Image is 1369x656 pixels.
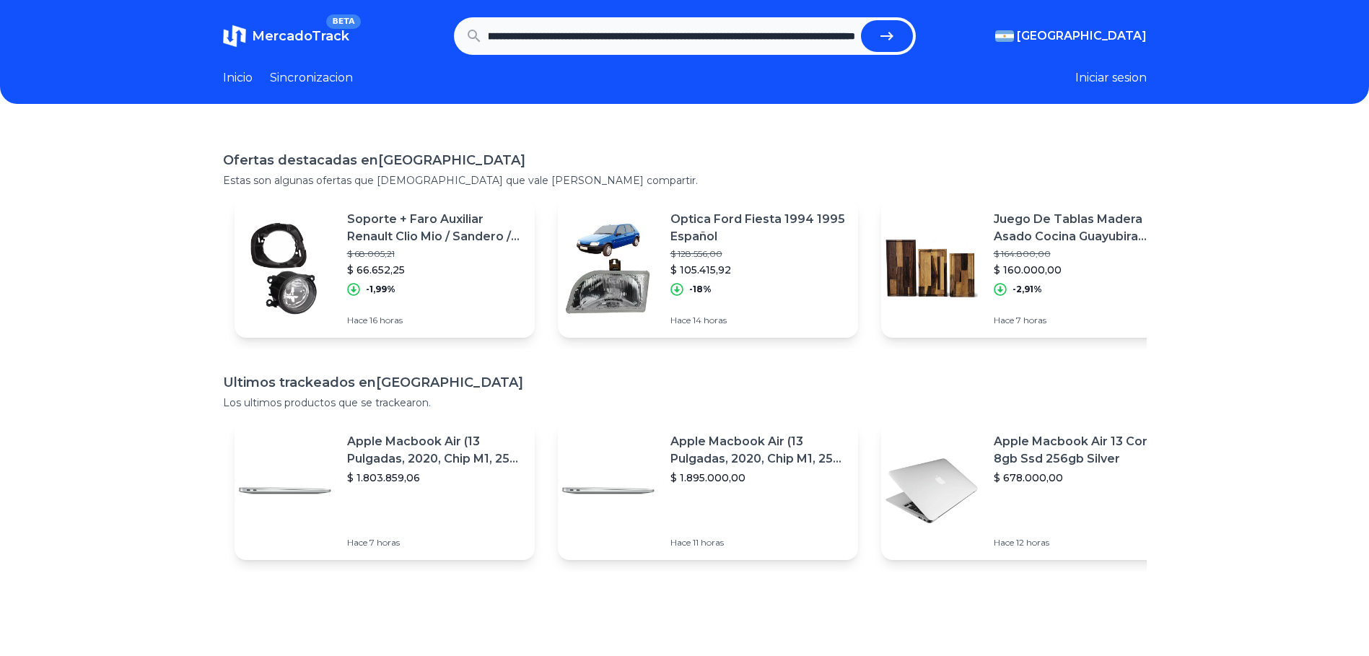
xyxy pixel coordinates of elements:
[670,537,847,548] p: Hace 11 horas
[994,537,1170,548] p: Hace 12 horas
[558,440,659,541] img: Featured image
[235,218,336,319] img: Featured image
[223,25,246,48] img: MercadoTrack
[994,248,1170,260] p: $ 164.800,00
[347,263,523,277] p: $ 66.652,25
[223,69,253,87] a: Inicio
[235,199,535,338] a: Featured imageSoporte + Faro Auxiliar Renault Clio Mio / Sandero / [PERSON_NAME]$ 68.005,21$ 66.6...
[995,27,1147,45] button: [GEOGRAPHIC_DATA]
[881,218,982,319] img: Featured image
[881,440,982,541] img: Featured image
[994,263,1170,277] p: $ 160.000,00
[994,211,1170,245] p: Juego De Tablas Madera Asado Cocina Guayubira Combo X 3
[347,315,523,326] p: Hace 16 horas
[558,199,858,338] a: Featured imageOptica Ford Fiesta 1994 1995 Español$ 128.556,00$ 105.415,92-18%Hace 14 horas
[235,440,336,541] img: Featured image
[994,433,1170,468] p: Apple Macbook Air 13 Core I5 8gb Ssd 256gb Silver
[366,284,395,295] p: -1,99%
[994,315,1170,326] p: Hace 7 horas
[881,421,1181,560] a: Featured imageApple Macbook Air 13 Core I5 8gb Ssd 256gb Silver$ 678.000,00Hace 12 horas
[995,30,1014,42] img: Argentina
[347,248,523,260] p: $ 68.005,21
[994,471,1170,485] p: $ 678.000,00
[347,433,523,468] p: Apple Macbook Air (13 Pulgadas, 2020, Chip M1, 256 Gb De Ssd, 8 Gb De Ram) - Plata
[689,284,712,295] p: -18%
[223,395,1147,410] p: Los ultimos productos que se trackearon.
[347,211,523,245] p: Soporte + Faro Auxiliar Renault Clio Mio / Sandero / [PERSON_NAME]
[558,421,858,560] a: Featured imageApple Macbook Air (13 Pulgadas, 2020, Chip M1, 256 Gb De Ssd, 8 Gb De Ram) - Plata$...
[326,14,360,29] span: BETA
[670,433,847,468] p: Apple Macbook Air (13 Pulgadas, 2020, Chip M1, 256 Gb De Ssd, 8 Gb De Ram) - Plata
[347,537,523,548] p: Hace 7 horas
[670,315,847,326] p: Hace 14 horas
[1012,284,1042,295] p: -2,91%
[223,173,1147,188] p: Estas son algunas ofertas que [DEMOGRAPHIC_DATA] que vale [PERSON_NAME] compartir.
[881,199,1181,338] a: Featured imageJuego De Tablas Madera Asado Cocina Guayubira Combo X 3$ 164.800,00$ 160.000,00-2,9...
[223,150,1147,170] h1: Ofertas destacadas en [GEOGRAPHIC_DATA]
[670,248,847,260] p: $ 128.556,00
[235,421,535,560] a: Featured imageApple Macbook Air (13 Pulgadas, 2020, Chip M1, 256 Gb De Ssd, 8 Gb De Ram) - Plata$...
[223,372,1147,393] h1: Ultimos trackeados en [GEOGRAPHIC_DATA]
[1075,69,1147,87] button: Iniciar sesion
[670,211,847,245] p: Optica Ford Fiesta 1994 1995 Español
[223,25,349,48] a: MercadoTrackBETA
[670,471,847,485] p: $ 1.895.000,00
[252,28,349,44] span: MercadoTrack
[1017,27,1147,45] span: [GEOGRAPHIC_DATA]
[670,263,847,277] p: $ 105.415,92
[558,218,659,319] img: Featured image
[347,471,523,485] p: $ 1.803.859,06
[270,69,353,87] a: Sincronizacion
